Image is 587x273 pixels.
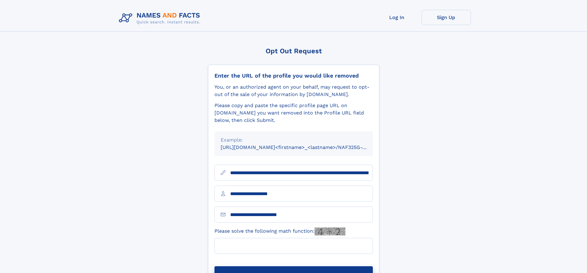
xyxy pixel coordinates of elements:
a: Log In [372,10,422,25]
label: Please solve the following math function: [214,227,345,235]
div: Please copy and paste the specific profile page URL on [DOMAIN_NAME] you want removed into the Pr... [214,102,373,124]
small: [URL][DOMAIN_NAME]<firstname>_<lastname>/NAF325G-xxxxxxxx [221,144,385,150]
div: Opt Out Request [208,47,379,55]
div: Example: [221,136,367,144]
img: Logo Names and Facts [116,10,205,26]
div: Enter the URL of the profile you would like removed [214,72,373,79]
div: You, or an authorized agent on your behalf, may request to opt-out of the sale of your informatio... [214,83,373,98]
a: Sign Up [422,10,471,25]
